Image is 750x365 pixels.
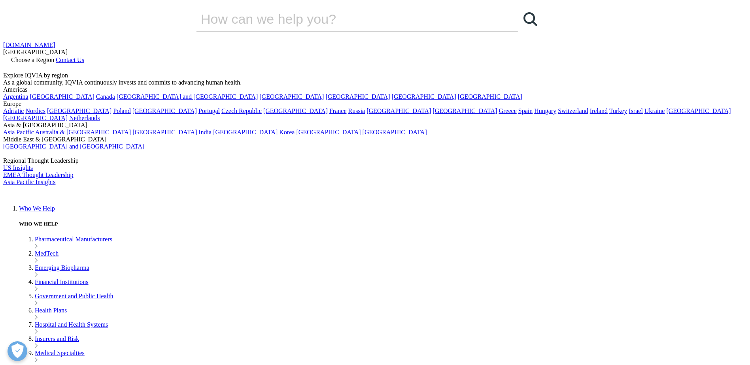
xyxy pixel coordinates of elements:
a: [GEOGRAPHIC_DATA] [325,93,390,100]
a: Greece [499,107,516,114]
a: [GEOGRAPHIC_DATA] [458,93,522,100]
input: Search [196,7,496,31]
a: Canada [96,93,115,100]
div: Europe [3,100,735,107]
div: Explore IQVIA by region [3,72,735,79]
a: Russia [348,107,365,114]
a: Spain [518,107,533,114]
a: Asia Pacific Insights [3,179,55,185]
a: Argentina [3,93,28,100]
a: Ukraine [644,107,665,114]
a: Korea [279,129,295,135]
a: [GEOGRAPHIC_DATA] and [GEOGRAPHIC_DATA] [117,93,258,100]
a: Asia Pacific [3,129,34,135]
a: Medical Specialties [35,350,85,356]
a: France [329,107,347,114]
img: IQVIA Healthcare Information Technology and Pharma Clinical Research Company [3,186,66,197]
div: [GEOGRAPHIC_DATA] [3,49,735,56]
a: Poland [113,107,130,114]
div: Asia & [GEOGRAPHIC_DATA] [3,122,735,129]
a: [GEOGRAPHIC_DATA] [47,107,111,114]
a: Ireland [590,107,608,114]
div: Americas [3,86,735,93]
a: Government and Public Health [35,293,113,299]
h5: WHO WE HELP [19,221,735,227]
a: Netherlands [69,115,100,121]
a: Adriatic [3,107,24,114]
a: Insurers and Risk [35,335,79,342]
a: MedTech [35,250,59,257]
a: [GEOGRAPHIC_DATA] [666,107,731,114]
a: [GEOGRAPHIC_DATA] [366,107,431,114]
a: [GEOGRAPHIC_DATA] [132,129,197,135]
div: Middle East & [GEOGRAPHIC_DATA] [3,136,735,143]
a: Search [518,7,542,31]
a: Portugal [198,107,220,114]
div: Regional Thought Leadership [3,157,735,164]
a: India [198,129,212,135]
a: Who We Help [19,205,55,212]
a: EMEA Thought Leadership [3,171,73,178]
a: [GEOGRAPHIC_DATA] [213,129,278,135]
a: Pharmaceutical Manufacturers [35,236,112,243]
a: [GEOGRAPHIC_DATA] [30,93,94,100]
a: [GEOGRAPHIC_DATA] [296,129,361,135]
div: As a global community, IQVIA continuously invests and commits to advancing human health. [3,79,735,86]
a: [GEOGRAPHIC_DATA] [433,107,497,114]
span: Choose a Region [11,56,54,63]
a: Czech Republic [221,107,262,114]
a: Turkey [609,107,627,114]
a: Nordics [25,107,45,114]
a: [GEOGRAPHIC_DATA] and [GEOGRAPHIC_DATA] [3,143,144,150]
a: Hospital and Health Systems [35,321,108,328]
svg: Search [523,12,537,26]
a: [GEOGRAPHIC_DATA] [392,93,456,100]
a: Emerging Biopharma [35,264,89,271]
a: Switzerland [558,107,588,114]
button: Open Preferences [8,341,27,361]
a: [DOMAIN_NAME] [3,41,55,48]
a: [GEOGRAPHIC_DATA] [3,115,68,121]
a: Australia & [GEOGRAPHIC_DATA] [35,129,131,135]
a: [GEOGRAPHIC_DATA] [259,93,324,100]
a: Israel [629,107,643,114]
a: [GEOGRAPHIC_DATA] [132,107,197,114]
a: US Insights [3,164,33,171]
a: Hungary [534,107,556,114]
a: [GEOGRAPHIC_DATA] [363,129,427,135]
a: [GEOGRAPHIC_DATA] [263,107,328,114]
a: Financial Institutions [35,278,89,285]
a: Contact Us [56,56,84,63]
a: Health Plans [35,307,67,314]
